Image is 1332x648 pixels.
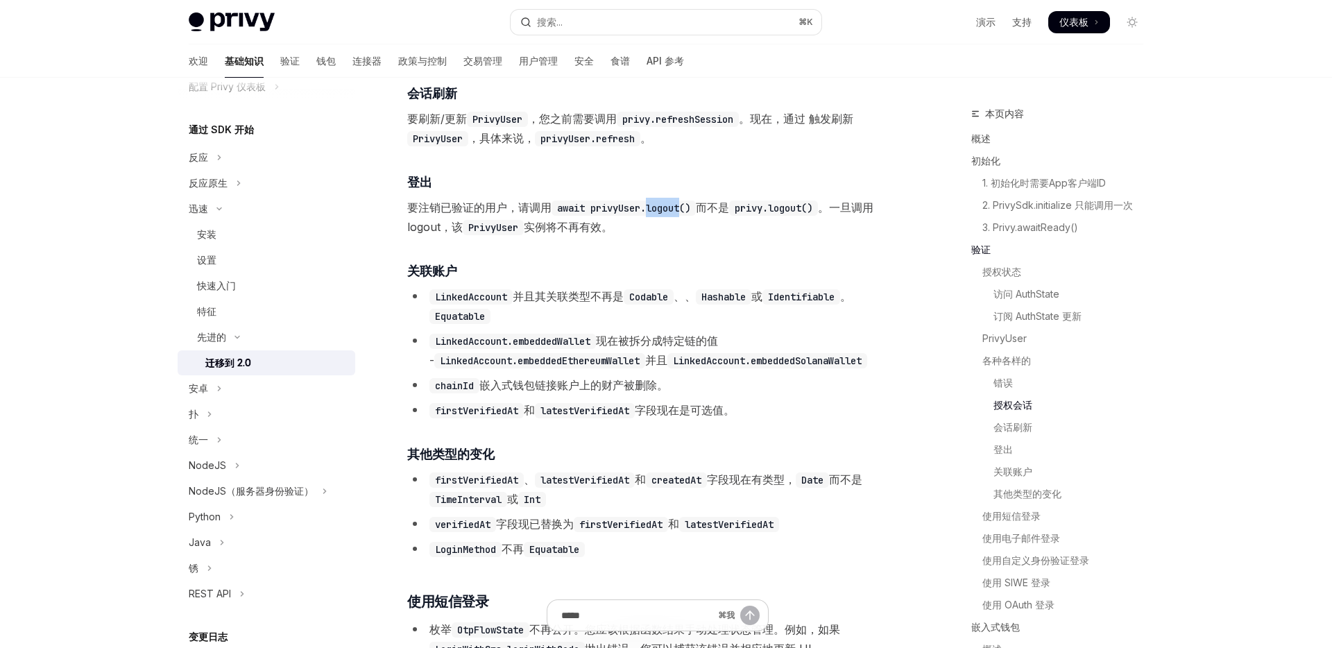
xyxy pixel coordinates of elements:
[993,377,1013,389] font: 错误
[463,44,502,78] a: 交易管理
[429,378,479,393] code: chainId
[189,123,254,135] font: 通过 SDK 开始
[982,221,1078,233] font: 3. Privy.awaitReady()
[189,588,231,599] font: REST API
[178,581,355,606] button: 切换 REST API 部分
[352,55,382,67] font: 连接器
[513,289,535,303] font: 并且
[407,447,495,461] font: 其他类型的变化
[971,616,1154,638] a: 嵌入式钱包
[225,44,264,78] a: 基础知识
[429,542,502,557] code: LoginMethod
[524,542,585,557] code: Equatable
[707,472,796,486] font: 字段现在有类型，
[197,280,236,291] font: 快速入门
[518,492,546,507] code: Int
[624,289,674,305] code: Codable
[982,199,1133,211] font: 2. PrivySdk.initialize 只能调用一次
[574,55,594,67] font: 安全
[280,44,300,78] a: 验证
[640,131,651,145] font: 。
[225,55,264,67] font: 基础知识
[189,12,275,32] img: 灯光标志
[467,112,528,127] code: PrivyUser
[647,55,684,67] font: API 参考
[189,459,226,471] font: NodeJS
[189,536,211,548] font: Java
[971,239,1154,261] a: 验证
[535,403,635,418] code: latestVerifiedAt
[197,228,216,240] font: 安装
[993,310,1082,322] font: 订阅 AuthState 更新
[840,289,851,303] font: 。
[407,593,488,610] font: 使用短信登录
[463,220,524,235] code: PrivyUser
[729,201,818,216] code: privy.logout()
[496,517,574,531] font: 字段现已替换为
[982,554,1089,566] font: 使用自定义身份验证登录
[507,492,518,506] font: 或
[635,403,735,417] font: 字段现在是可选值。
[178,530,355,555] button: 切换 Java 部分
[178,427,355,452] button: 切换 Unity 部分
[429,517,496,532] code: verifiedAt
[971,350,1154,372] a: 各种各样的
[610,44,630,78] a: 食谱
[316,55,336,67] font: 钱包
[982,332,1027,344] font: PrivyUser
[971,150,1154,172] a: 初始化
[197,331,226,343] font: 先进的
[535,131,640,146] code: privyUser.refresh
[407,131,468,146] code: PrivyUser
[993,443,1013,455] font: 登出
[316,44,336,78] a: 钱包
[178,273,355,298] a: 快速入门
[189,631,228,642] font: 变更日志
[463,55,502,67] font: 交易管理
[646,472,707,488] code: createdAt
[528,112,617,126] font: ，您之前需要调用
[197,254,216,266] font: 设置
[524,472,535,486] font: 、
[429,289,513,305] code: LinkedAccount
[189,485,314,497] font: NodeJS（服务器身份验证）
[524,403,535,417] font: 和
[982,266,1021,278] font: 授权状态
[552,201,696,216] code: await privyUser.logout()
[189,44,208,78] a: 欢迎
[189,408,198,420] font: 扑
[971,549,1154,572] a: 使用自定义身份验证登录
[971,372,1154,394] a: 错误
[799,17,807,27] font: ⌘
[189,55,208,67] font: 欢迎
[352,44,382,78] a: 连接器
[796,472,829,488] code: Date
[971,527,1154,549] a: 使用电子邮件登录
[535,289,624,303] font: 其关联类型不再是
[178,402,355,427] button: 切换 Flutter 部分
[189,511,221,522] font: Python
[993,288,1059,300] font: 访问 AuthState
[740,606,760,625] button: 发送消息
[178,222,355,247] a: 安装
[982,577,1050,588] font: 使用 SIWE 登录
[679,517,779,532] code: latestVerifiedAt
[429,403,524,418] code: firstVerifiedAt
[429,492,507,507] code: TimeInterval
[982,355,1031,366] font: 各种各样的
[647,44,684,78] a: API 参考
[971,155,1000,167] font: 初始化
[1059,16,1088,28] font: 仪表板
[189,434,208,445] font: 统一
[971,327,1154,350] a: PrivyUser
[982,177,1106,189] font: 1. 初始化时需要App客户端ID
[971,416,1154,438] a: 会话刷新
[407,264,457,278] font: 关联账户
[635,472,646,486] font: 和
[762,289,840,305] code: Identifiable
[574,517,668,532] code: firstVerifiedAt
[971,572,1154,594] a: 使用 SIWE 登录
[197,305,216,317] font: 特征
[971,216,1154,239] a: 3. Privy.awaitReady()
[524,220,613,234] font: 实例将不再有效。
